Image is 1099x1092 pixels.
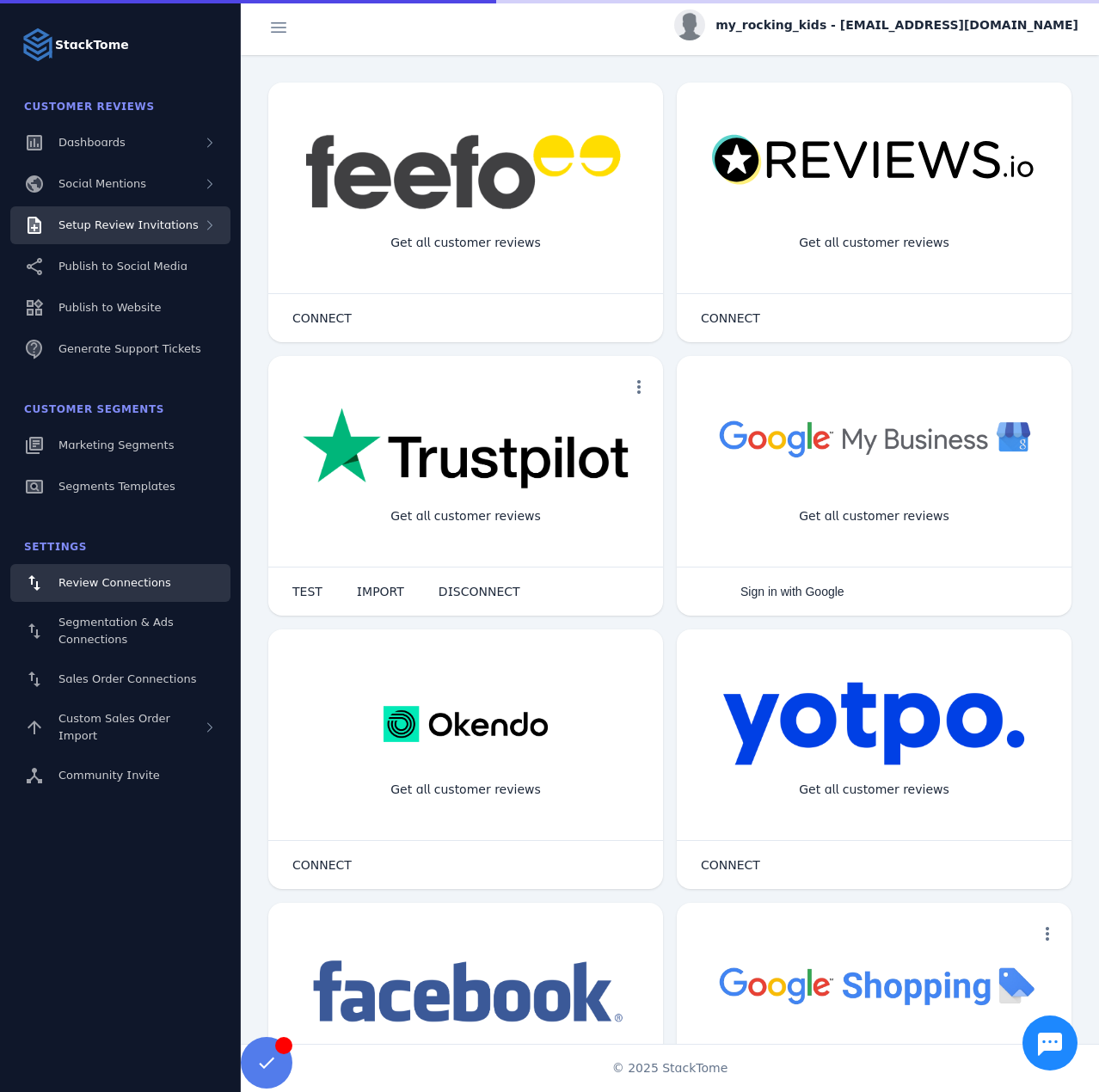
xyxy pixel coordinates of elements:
[740,585,844,598] span: Sign in with Google
[684,574,862,609] button: Sign in with Google
[785,494,963,539] div: Get all customer reviews
[10,564,230,602] a: Review Connections
[10,757,230,794] a: Community Invite
[303,408,629,492] img: trustpilot.png
[58,260,187,273] span: Publish to Social Media
[10,426,230,464] a: Marketing Segments
[24,101,155,113] span: Customer Reviews
[340,574,421,609] button: IMPORT
[292,859,352,871] span: CONNECT
[303,134,629,210] img: feefo.png
[58,136,126,149] span: Dashboards
[384,681,548,767] img: okendo.webp
[701,312,760,324] span: CONNECT
[701,859,760,871] span: CONNECT
[772,1040,975,1086] div: Import Products from Google
[622,370,656,404] button: more
[58,480,175,493] span: Segments Templates
[58,218,199,231] span: Setup Review Invitations
[377,767,555,813] div: Get all customer reviews
[684,301,777,335] button: CONNECT
[711,954,1037,1015] img: googleshopping.png
[674,9,1078,40] button: my_rocking_kids - [EMAIL_ADDRESS][DOMAIN_NAME]
[1030,917,1065,951] button: more
[55,36,129,54] strong: StackTome
[684,848,777,882] button: CONNECT
[711,408,1037,469] img: googlebusiness.png
[10,330,230,368] a: Generate Support Tickets
[715,16,1078,34] span: my_rocking_kids - [EMAIL_ADDRESS][DOMAIN_NAME]
[10,468,230,506] a: Segments Templates
[421,574,537,609] button: DISCONNECT
[58,342,201,355] span: Generate Support Tickets
[275,574,340,609] button: TEST
[58,712,170,742] span: Custom Sales Order Import
[10,248,230,285] a: Publish to Social Media
[58,439,174,451] span: Marketing Segments
[785,220,963,266] div: Get all customer reviews
[58,769,160,782] span: Community Invite
[58,177,146,190] span: Social Mentions
[303,954,629,1031] img: facebook.png
[612,1059,728,1077] span: © 2025 StackTome
[292,312,352,324] span: CONNECT
[10,289,230,327] a: Publish to Website
[439,586,520,598] span: DISCONNECT
[292,586,322,598] span: TEST
[58,672,196,685] span: Sales Order Connections
[722,681,1026,767] img: yotpo.png
[58,301,161,314] span: Publish to Website
[24,541,87,553] span: Settings
[785,767,963,813] div: Get all customer reviews
[357,586,404,598] span: IMPORT
[377,494,555,539] div: Get all customer reviews
[711,134,1037,187] img: reviewsio.svg
[10,605,230,657] a: Segmentation & Ads Connections
[58,576,171,589] span: Review Connections
[674,9,705,40] img: profile.jpg
[58,616,174,646] span: Segmentation & Ads Connections
[377,220,555,266] div: Get all customer reviews
[21,28,55,62] img: Logo image
[275,848,369,882] button: CONNECT
[10,660,230,698] a: Sales Order Connections
[24,403,164,415] span: Customer Segments
[275,301,369,335] button: CONNECT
